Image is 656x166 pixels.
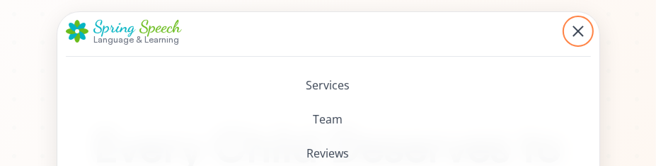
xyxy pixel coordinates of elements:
[94,16,136,37] span: Spring
[66,102,591,136] button: Team
[565,18,591,44] button: Toggle mobile menu
[94,35,182,44] div: Language & Learning
[140,16,182,37] span: Speech
[66,68,591,102] button: Services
